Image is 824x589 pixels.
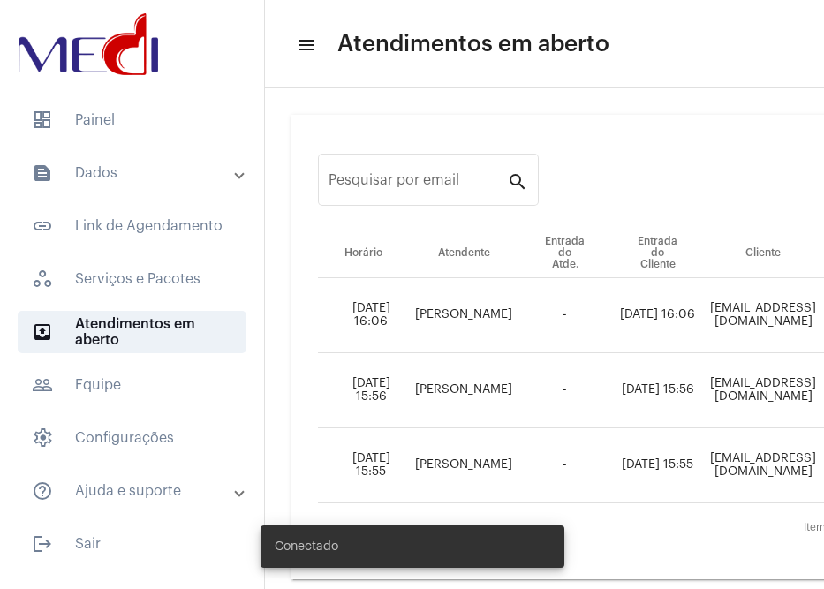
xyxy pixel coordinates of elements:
span: Sair [18,523,246,565]
span: Configurações [18,417,246,459]
span: sidenav icon [32,268,53,290]
td: - [518,428,611,503]
td: [DATE] 16:06 [611,278,704,353]
mat-icon: sidenav icon [32,162,53,184]
th: Entrada do Cliente [611,229,704,278]
td: [DATE] 15:56 [318,353,409,428]
td: [DATE] 15:55 [318,428,409,503]
span: sidenav icon [32,109,53,131]
mat-icon: sidenav icon [32,321,53,343]
mat-icon: sidenav icon [32,533,53,555]
img: d3a1b5fa-500b-b90f-5a1c-719c20e9830b.png [14,9,163,79]
span: Equipe [18,364,246,406]
input: Pesquisar por email [329,176,507,192]
span: Serviços e Pacotes [18,258,246,300]
th: Atendente [409,229,518,278]
td: [EMAIL_ADDRESS][DOMAIN_NAME] [704,278,822,353]
mat-icon: sidenav icon [32,480,53,502]
th: Horário [318,229,409,278]
span: Atendimentos em aberto [18,311,246,353]
td: [DATE] 15:56 [611,353,704,428]
th: Entrada do Atde. [518,229,611,278]
mat-icon: sidenav icon [32,374,53,396]
span: Link de Agendamento [18,205,246,247]
td: [EMAIL_ADDRESS][DOMAIN_NAME] [704,428,822,503]
td: [PERSON_NAME] [409,353,518,428]
td: [DATE] 16:06 [318,278,409,353]
mat-panel-title: Ajuda e suporte [32,480,236,502]
td: [PERSON_NAME] [409,278,518,353]
mat-icon: search [507,170,528,192]
mat-icon: sidenav icon [32,215,53,237]
td: [PERSON_NAME] [409,428,518,503]
span: Atendimentos em aberto [337,30,609,58]
td: [EMAIL_ADDRESS][DOMAIN_NAME] [704,353,822,428]
mat-expansion-panel-header: sidenav iconDados [11,152,264,194]
mat-expansion-panel-header: sidenav iconAjuda e suporte [11,470,264,512]
span: Painel [18,99,246,141]
td: [DATE] 15:55 [611,428,704,503]
mat-panel-title: Dados [32,162,236,184]
td: - [518,353,611,428]
span: sidenav icon [32,427,53,449]
mat-icon: sidenav icon [297,34,314,56]
td: - [518,278,611,353]
span: Conectado [275,538,338,555]
th: Cliente [704,229,822,278]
